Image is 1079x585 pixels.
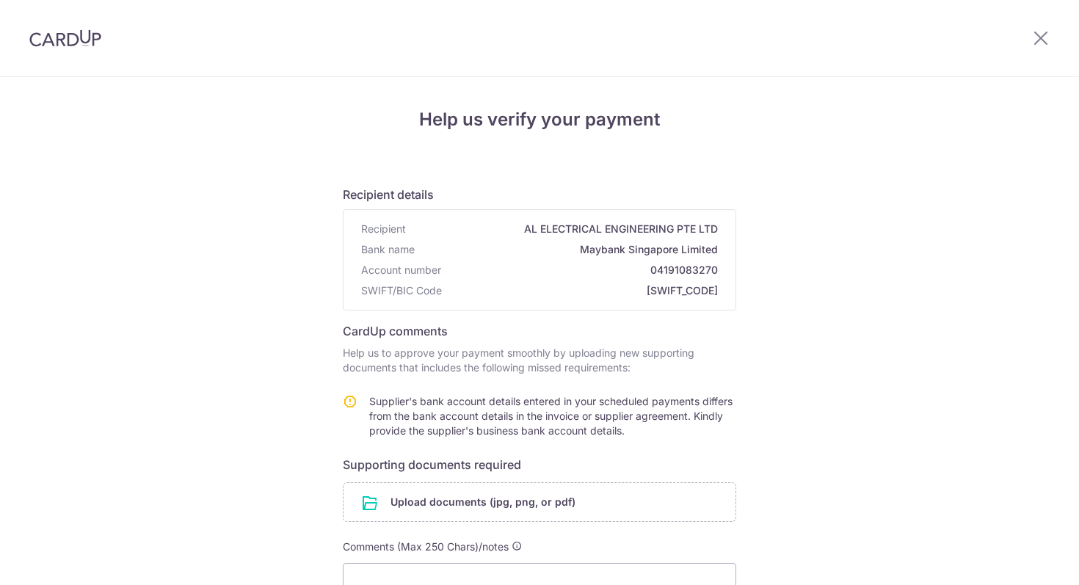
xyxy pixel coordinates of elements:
[343,346,736,375] p: Help us to approve your payment smoothly by uploading new supporting documents that includes the ...
[421,242,718,257] span: Maybank Singapore Limited
[343,186,736,203] h6: Recipient details
[343,540,509,553] span: Comments (Max 250 Chars)/notes
[343,456,736,473] h6: Supporting documents required
[361,263,441,277] span: Account number
[29,29,101,47] img: CardUp
[361,283,442,298] span: SWIFT/BIC Code
[369,395,733,437] span: Supplier's bank account details entered in your scheduled payments differs from the bank account ...
[343,106,736,133] h4: Help us verify your payment
[448,283,718,298] span: [SWIFT_CODE]
[412,222,718,236] span: AL ELECTRICAL ENGINEERING PTE LTD
[447,263,718,277] span: 04191083270
[343,322,736,340] h6: CardUp comments
[343,482,736,522] div: Upload documents (jpg, png, or pdf)
[361,222,406,236] span: Recipient
[361,242,415,257] span: Bank name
